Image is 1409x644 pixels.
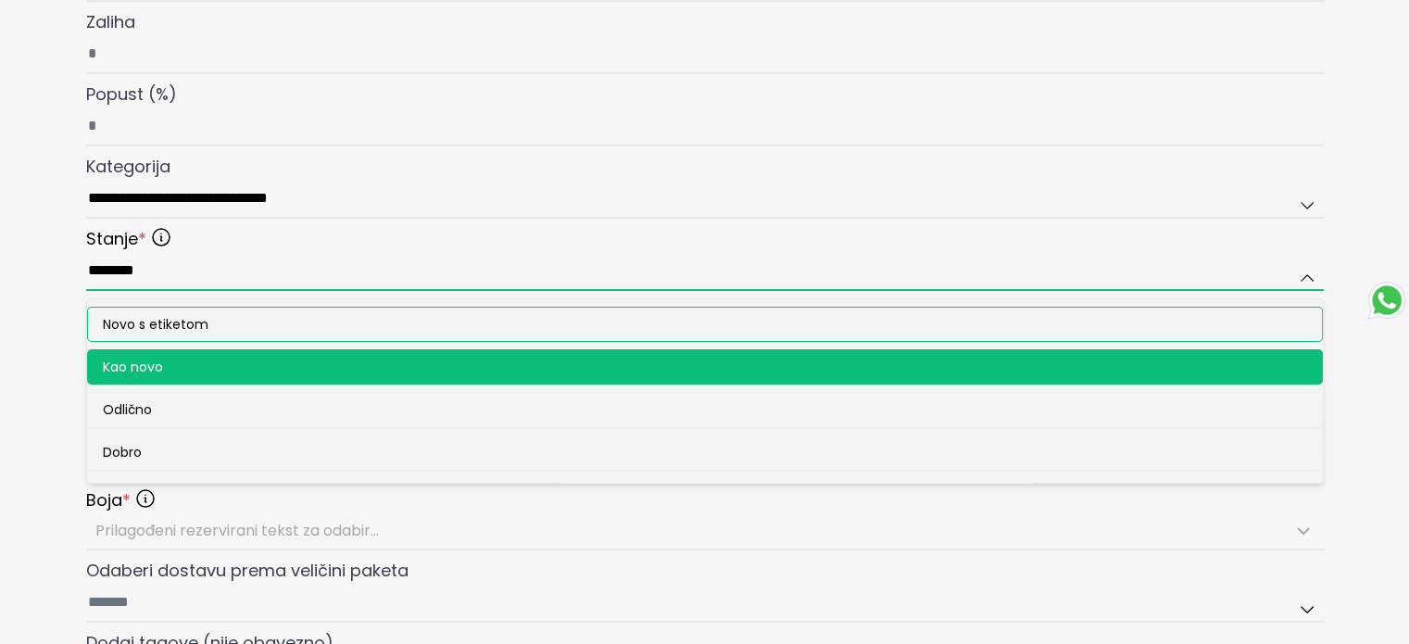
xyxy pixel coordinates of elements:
input: Zaliha [86,35,1324,74]
span: Kao novo [103,358,163,376]
span: Prilagođeni rezervirani tekst za odabir... [95,520,379,541]
span: Novo s etiketom [103,315,208,334]
input: Kategorija [86,180,1324,219]
span: Odaberi dostavu prema veličini paketa [86,559,409,582]
span: Popust (%) [86,82,177,106]
input: Popust (%) [86,107,1324,146]
span: Stanje [86,226,146,252]
span: Zaliha [86,10,135,33]
span: Dobro [103,443,142,461]
span: Kategorija [86,155,170,178]
input: Odaberi dostavu prema veličini paketa [86,584,1324,623]
span: Boja [86,487,131,513]
span: Odlično [103,400,152,419]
